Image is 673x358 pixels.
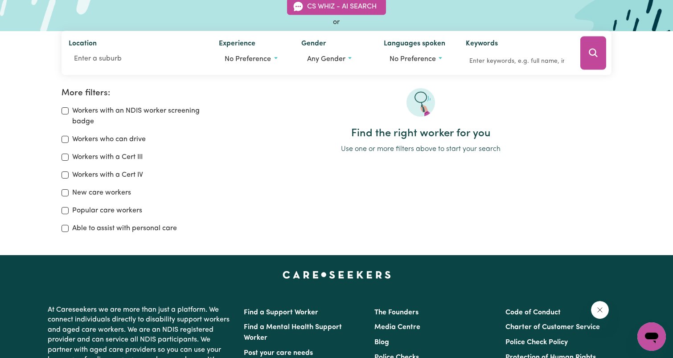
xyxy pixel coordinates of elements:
[301,51,369,68] button: Worker gender preference
[466,38,498,51] label: Keywords
[62,17,611,28] div: or
[505,339,568,346] a: Police Check Policy
[244,324,342,342] a: Find a Mental Health Support Worker
[219,38,255,51] label: Experience
[505,324,600,331] a: Charter of Customer Service
[62,88,219,98] h2: More filters:
[384,38,445,51] label: Languages spoken
[219,51,287,68] button: Worker experience options
[244,309,318,316] a: Find a Support Worker
[390,56,436,63] span: No preference
[374,339,389,346] a: Blog
[301,38,326,51] label: Gender
[384,51,452,68] button: Worker language preferences
[69,38,97,51] label: Location
[72,152,143,163] label: Workers with a Cert III
[283,271,391,278] a: Careseekers home page
[225,56,271,63] span: No preference
[72,170,143,180] label: Workers with a Cert IV
[69,51,205,67] input: Enter a suburb
[230,127,611,140] h2: Find the right worker for you
[637,322,666,351] iframe: Button to launch messaging window
[505,309,561,316] a: Code of Conduct
[72,187,131,198] label: New care workers
[580,37,606,70] button: Search
[374,309,419,316] a: The Founders
[72,106,219,127] label: Workers with an NDIS worker screening badge
[230,144,611,155] p: Use one or more filters above to start your search
[307,56,345,63] span: Any gender
[72,223,177,234] label: Able to assist with personal care
[72,134,146,145] label: Workers who can drive
[244,350,313,357] a: Post your care needs
[5,6,54,13] span: Need any help?
[72,205,142,216] label: Popular care workers
[466,54,568,68] input: Enter keywords, e.g. full name, interests
[374,324,420,331] a: Media Centre
[591,301,609,319] iframe: Close message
